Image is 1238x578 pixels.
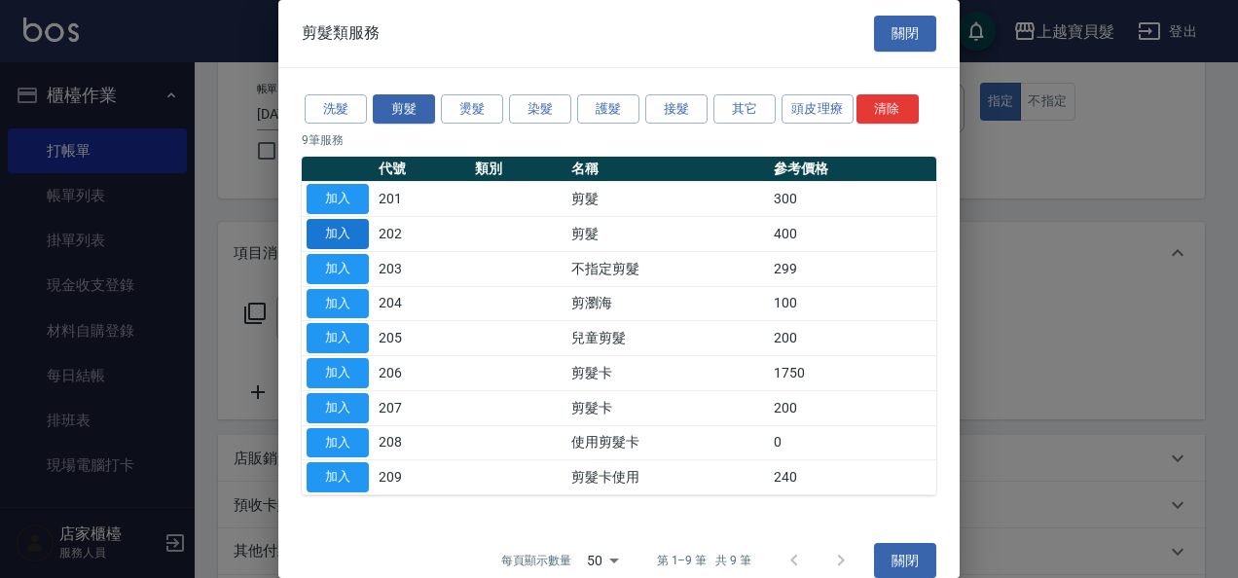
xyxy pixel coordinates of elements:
[470,157,566,182] th: 類別
[374,460,470,495] td: 209
[307,428,369,458] button: 加入
[769,321,936,356] td: 200
[509,94,571,125] button: 染髮
[307,219,369,249] button: 加入
[856,94,919,125] button: 清除
[374,217,470,252] td: 202
[374,182,470,217] td: 201
[566,157,769,182] th: 名稱
[769,182,936,217] td: 300
[769,390,936,425] td: 200
[501,552,571,569] p: 每頁顯示數量
[769,425,936,460] td: 0
[302,131,936,149] p: 9 筆服務
[307,393,369,423] button: 加入
[769,356,936,391] td: 1750
[874,16,936,52] button: 關閉
[307,323,369,353] button: 加入
[566,390,769,425] td: 剪髮卡
[302,23,380,43] span: 剪髮類服務
[566,286,769,321] td: 剪瀏海
[566,356,769,391] td: 剪髮卡
[769,251,936,286] td: 299
[374,251,470,286] td: 203
[769,157,936,182] th: 參考價格
[374,390,470,425] td: 207
[307,462,369,492] button: 加入
[566,425,769,460] td: 使用剪髮卡
[307,184,369,214] button: 加入
[566,182,769,217] td: 剪髮
[441,94,503,125] button: 燙髮
[374,321,470,356] td: 205
[566,321,769,356] td: 兒童剪髮
[769,286,936,321] td: 100
[566,217,769,252] td: 剪髮
[566,251,769,286] td: 不指定剪髮
[374,157,470,182] th: 代號
[577,94,639,125] button: 護髮
[566,460,769,495] td: 剪髮卡使用
[782,94,854,125] button: 頭皮理療
[645,94,708,125] button: 接髮
[307,289,369,319] button: 加入
[769,217,936,252] td: 400
[374,356,470,391] td: 206
[307,254,369,284] button: 加入
[657,552,751,569] p: 第 1–9 筆 共 9 筆
[713,94,776,125] button: 其它
[769,460,936,495] td: 240
[374,425,470,460] td: 208
[374,286,470,321] td: 204
[373,94,435,125] button: 剪髮
[305,94,367,125] button: 洗髮
[307,358,369,388] button: 加入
